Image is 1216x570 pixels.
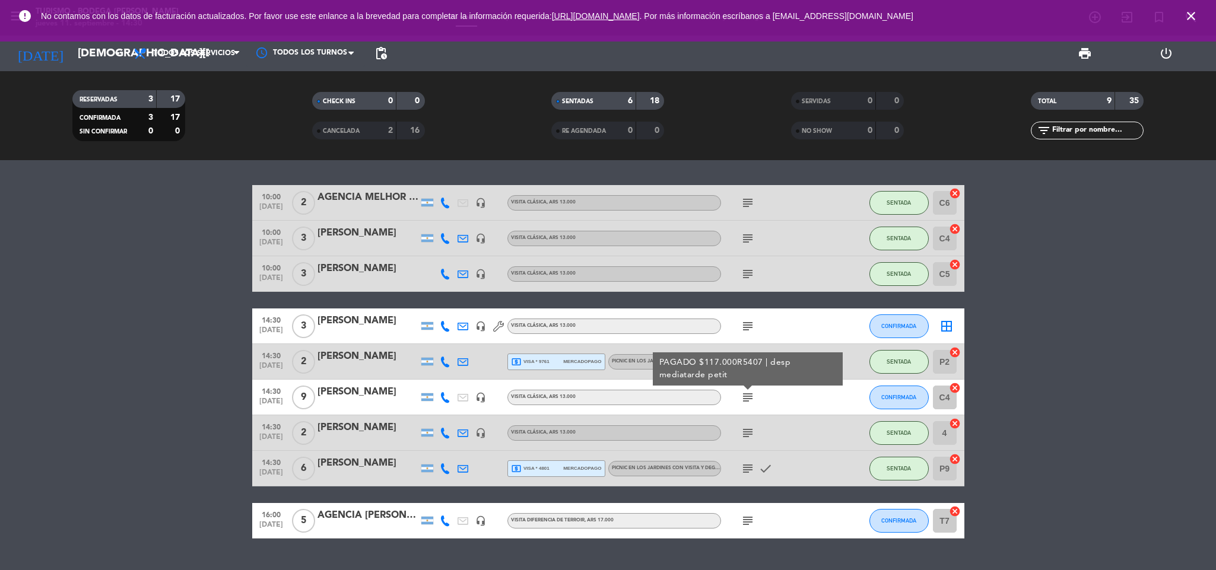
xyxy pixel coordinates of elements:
span: 14:30 [256,384,286,397]
span: SENTADA [887,199,911,206]
button: SENTADA [869,350,929,374]
span: 5 [292,509,315,533]
i: headset_mic [475,269,486,279]
span: [DATE] [256,238,286,252]
button: SENTADA [869,227,929,250]
i: headset_mic [475,392,486,403]
div: [PERSON_NAME] [318,456,418,471]
input: Filtrar por nombre... [1051,124,1143,137]
span: 6 [292,457,315,480]
i: [DATE] [9,40,72,66]
i: subject [741,319,755,333]
strong: 0 [175,127,182,135]
span: [DATE] [256,274,286,288]
span: [DATE] [256,521,286,534]
strong: 35 [1129,97,1141,105]
div: [PERSON_NAME] [318,349,418,364]
i: subject [741,514,755,528]
strong: 9 [1107,97,1112,105]
span: VISITA CLÁSICA [511,323,576,328]
div: [PERSON_NAME] [318,313,418,329]
span: , ARS 13.000 [547,430,576,435]
span: PICNIC EN LOS JARDINES CON VISITA Y DEGUSTACIÓN CLÁSICA [612,466,761,470]
span: 3 [292,227,315,250]
strong: 0 [868,97,872,105]
i: headset_mic [475,321,486,332]
span: CONFIRMADA [881,517,916,524]
i: cancel [949,259,961,270]
span: VISITA DIFERENCIA DE TERROIR [511,518,614,523]
span: mercadopago [563,464,601,472]
button: CONFIRMADA [869,386,929,409]
div: LOG OUT [1126,36,1207,71]
span: VISITA CLÁSICA [511,430,576,435]
span: PICNIC EN LOS JARDINES CON VISITA Y DEGUSTACIÓN CLÁSICA [612,359,761,364]
i: cancel [949,187,961,199]
span: , ARS 13.000 [547,394,576,399]
span: SERVIDAS [802,98,831,104]
span: [DATE] [256,397,286,411]
button: SENTADA [869,262,929,286]
span: , ARS 13.000 [547,200,576,205]
span: VISITA CLÁSICA [511,394,576,399]
span: SIN CONFIRMAR [80,129,127,135]
span: [DATE] [256,433,286,447]
span: SENTADA [887,465,911,472]
strong: 3 [148,95,153,103]
span: 10:00 [256,189,286,203]
span: CHECK INS [323,98,355,104]
span: SENTADA [887,429,911,436]
span: pending_actions [374,46,388,60]
span: 2 [292,421,315,445]
span: SENTADA [887,358,911,365]
span: No contamos con los datos de facturación actualizados. Por favor use este enlance a la brevedad p... [41,11,913,21]
span: 14:30 [256,348,286,362]
strong: 0 [628,126,633,135]
span: SENTADA [887,270,911,277]
span: VISITA CLÁSICA [511,271,576,276]
strong: 0 [655,126,662,135]
i: cancel [949,382,961,394]
i: close [1184,9,1198,23]
i: cancel [949,418,961,429]
button: SENTADA [869,457,929,480]
button: CONFIRMADA [869,509,929,533]
span: VISITA CLÁSICA [511,235,576,240]
i: error [18,9,32,23]
span: CONFIRMADA [80,115,120,121]
a: . Por más información escríbanos a [EMAIL_ADDRESS][DOMAIN_NAME] [640,11,913,21]
i: cancel [949,346,961,358]
i: subject [741,461,755,476]
span: [DATE] [256,203,286,216]
span: RE AGENDADA [562,128,606,134]
i: cancel [949,505,961,517]
i: power_settings_new [1159,46,1173,60]
i: headset_mic [475,233,486,244]
i: subject [741,390,755,405]
i: subject [741,267,755,281]
div: [PERSON_NAME] [318,261,418,276]
span: SENTADA [887,235,911,241]
span: 14:30 [256,455,286,469]
strong: 6 [628,97,633,105]
span: Todos los servicios [153,49,235,58]
span: CANCELADA [323,128,360,134]
span: , ARS 13.000 [547,323,576,328]
strong: 0 [894,97,901,105]
i: filter_list [1037,123,1051,138]
i: arrow_drop_down [110,46,125,60]
button: SENTADA [869,191,929,215]
span: visa * 9761 [511,356,550,367]
span: [DATE] [256,362,286,375]
span: NO SHOW [802,128,832,134]
span: [DATE] [256,469,286,482]
span: VISITA CLÁSICA [511,200,576,205]
span: 3 [292,314,315,338]
span: [DATE] [256,326,286,340]
span: 2 [292,191,315,215]
i: local_atm [511,356,522,367]
span: , ARS 17.000 [585,518,614,523]
span: visa * 4801 [511,463,550,474]
span: CONFIRMADA [881,394,916,400]
span: 2 [292,350,315,374]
